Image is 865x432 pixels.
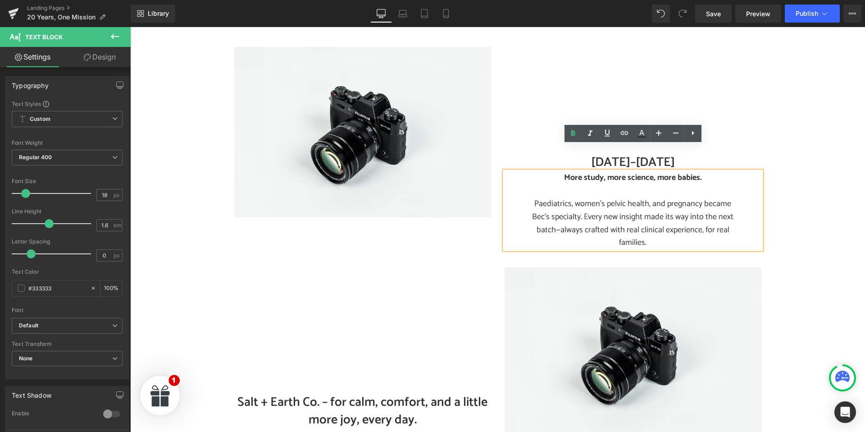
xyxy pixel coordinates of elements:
span: Text Block [25,33,63,41]
span: px [114,192,121,198]
p: Paediatrics, women’s pelvic health, and pregnancy became Bec’s specialty. Every new insight made ... [397,170,609,222]
div: Text Shadow [12,386,51,399]
div: Text Color [12,269,123,275]
div: Font Size [12,178,123,184]
button: Publish [785,5,840,23]
span: em [114,222,121,228]
i: Default [19,322,38,330]
div: Font Weight [12,140,123,146]
div: Enable [12,410,94,419]
div: Letter Spacing [12,239,123,245]
span: Save [706,9,721,18]
div: Open Intercom Messenger [834,401,856,423]
button: Redo [674,5,692,23]
b: Custom [30,115,50,123]
a: New Library [131,5,175,23]
div: Text Styles [12,100,123,107]
strong: More study, more science, more babies. [434,144,572,157]
span: Publish [796,10,818,17]
button: More [843,5,861,23]
input: Color [28,283,86,293]
h2: [DATE]–[DATE] [374,127,631,144]
span: 20 Years, One Mission [27,14,96,21]
a: Tablet [414,5,435,23]
a: Mobile [435,5,457,23]
div: Font [12,307,123,313]
span: px [114,253,121,258]
div: Text Transform [12,341,123,347]
div: Typography [12,77,49,89]
span: Library [148,9,169,18]
h2: Salt + Earth Co. – for calm, comfort, and a little more joy, every day. [104,367,361,402]
div: % [100,280,122,296]
div: Line Height [12,208,123,215]
a: Laptop [392,5,414,23]
b: None [19,355,33,362]
button: Undo [652,5,670,23]
a: Desktop [370,5,392,23]
span: Preview [746,9,770,18]
a: Design [67,47,132,67]
b: Regular 400 [19,154,52,161]
a: Landing Pages [27,5,131,12]
a: Preview [735,5,781,23]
